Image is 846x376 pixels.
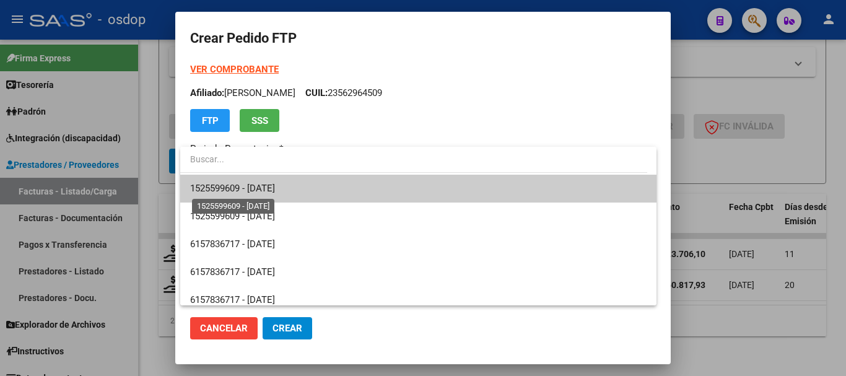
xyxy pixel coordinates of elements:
span: 6157836717 - [DATE] [190,266,275,278]
span: 1525599609 - [DATE] [190,211,275,222]
input: dropdown search [180,146,647,172]
span: 6157836717 - [DATE] [190,238,275,250]
span: 6157836717 - [DATE] [190,294,275,305]
span: 1525599609 - [DATE] [190,183,275,194]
